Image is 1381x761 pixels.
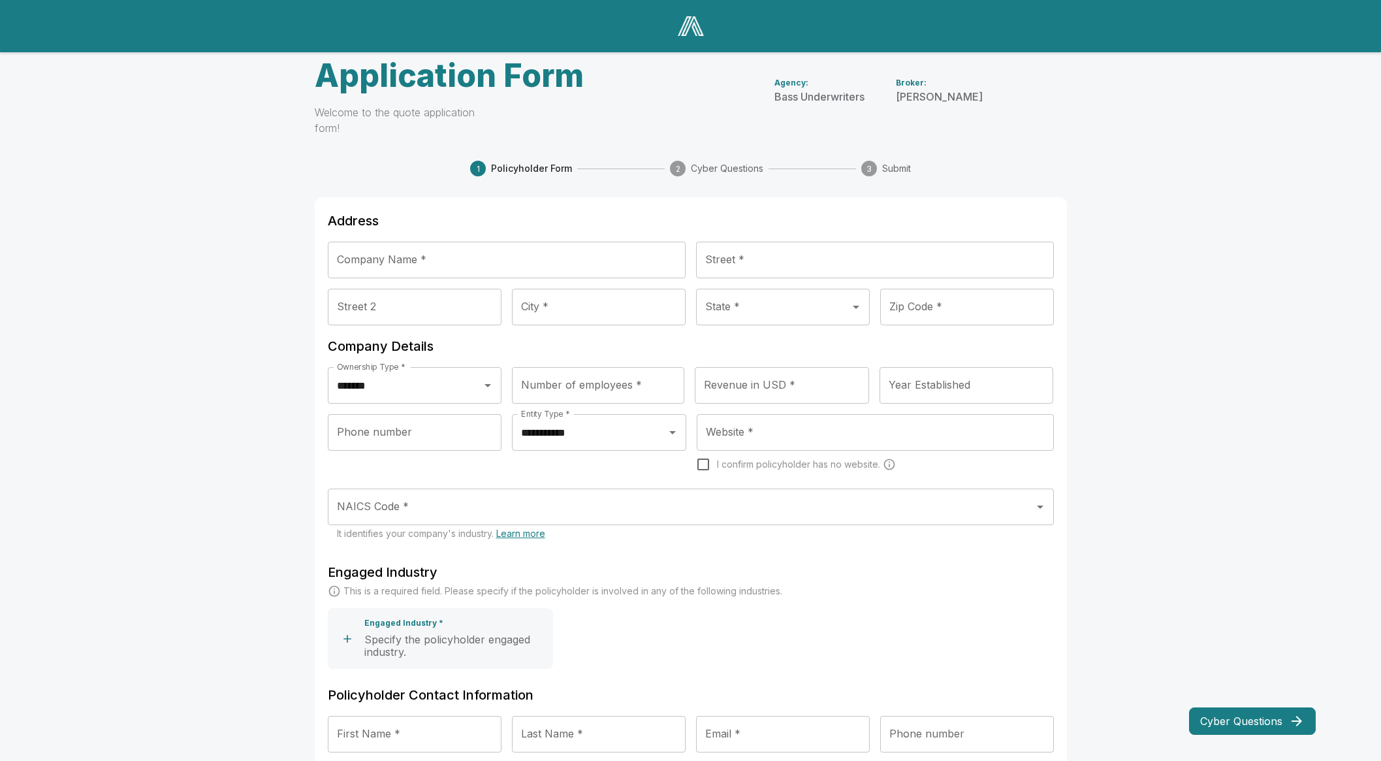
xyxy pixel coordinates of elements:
[476,164,479,174] text: 1
[1031,498,1049,516] button: Open
[676,164,680,174] text: 2
[343,585,782,598] p: This is a required field. Please specify if the policyholder is involved in any of the following ...
[663,423,682,442] button: Open
[328,562,1054,583] h6: Engaged Industry
[774,77,865,89] p: Agency:
[315,105,482,136] p: Welcome to the quote application form!
[847,298,865,316] button: Open
[883,458,896,471] svg: Some carriers will require this field, please enter a domain
[364,619,443,628] p: Engaged Industry *
[328,685,1054,705] h6: Policyholder Contact Information
[364,634,548,659] p: Specify the policyholder engaged industry.
[521,408,569,419] label: Entity Type *
[491,162,572,175] span: Policyholder Form
[337,528,545,539] span: It identifies your company's industry.
[774,89,865,105] p: Bass Underwriters
[479,376,497,395] button: Open
[717,458,880,471] span: I confirm policyholder has no website.
[496,528,545,539] a: Learn more
[866,164,872,174] text: 3
[1189,707,1316,735] button: Cyber Questions
[315,52,691,99] p: Application Form
[896,89,983,105] p: [PERSON_NAME]
[882,162,911,175] span: Submit
[328,210,1054,231] h6: Address
[678,16,704,36] img: AA Logo
[896,77,983,89] p: Broker:
[328,608,553,669] button: Engaged Industry *Specify the policyholder engaged industry.
[337,361,405,372] label: Ownership Type *
[328,336,1054,357] h6: Company Details
[691,162,763,175] span: Cyber Questions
